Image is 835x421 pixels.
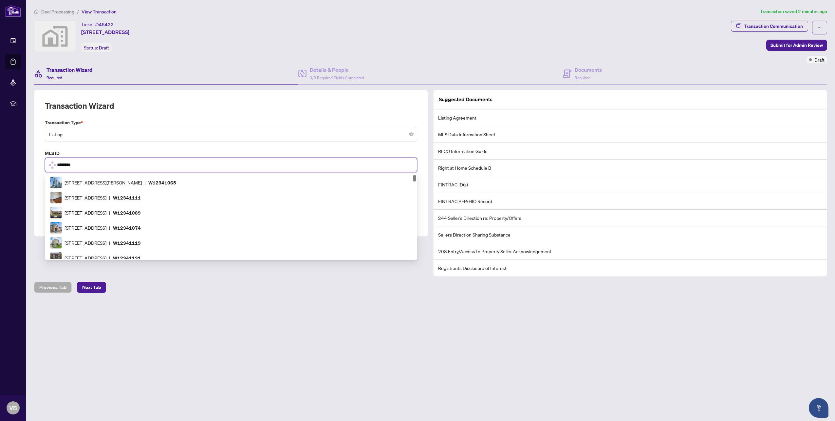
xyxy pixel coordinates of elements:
[46,66,93,74] h4: Transaction Wizard
[45,150,417,157] label: MLS ID
[81,21,114,28] div: Ticket #:
[109,209,110,216] span: |
[65,239,106,246] span: [STREET_ADDRESS]
[50,207,62,218] img: IMG-W12341089_1.jpg
[50,177,62,188] img: IMG-W12341065_1.jpg
[34,282,72,293] button: Previous Tab
[434,210,827,226] li: 244 Seller’s Direction re: Property/Offers
[439,95,492,104] article: Suggested Documents
[310,66,364,74] h4: Details & People
[65,254,106,261] span: [STREET_ADDRESS]
[144,179,146,186] span: |
[760,8,827,15] article: Transaction saved 2 minutes ago
[109,254,110,261] span: |
[148,179,176,186] p: W12341065
[45,101,114,111] h2: Transaction Wizard
[41,9,74,15] span: Deal Processing
[50,252,62,263] img: IMG-W12341131_1.jpg
[817,25,822,30] span: ellipsis
[34,21,76,52] img: svg%3e
[77,282,106,293] button: Next Tab
[575,75,590,80] span: Required
[109,194,110,201] span: |
[50,222,62,233] img: IMG-W12341074_1.jpg
[5,5,21,17] img: logo
[77,8,79,15] li: /
[109,239,110,246] span: |
[809,398,828,418] button: Open asap
[46,75,62,80] span: Required
[82,282,101,293] span: Next Tab
[766,40,827,51] button: Submit for Admin Review
[99,22,114,28] span: 48422
[434,226,827,243] li: Sellers Direction Sharing Substance
[310,75,364,80] span: 3/3 Required Fields Completed
[81,43,112,52] div: Status:
[113,209,141,217] p: W12341089
[65,179,142,186] span: [STREET_ADDRESS][PERSON_NAME]
[434,143,827,160] li: RECO Information Guide
[575,66,602,74] h4: Documents
[744,21,803,31] div: Transaction Communication
[434,260,827,276] li: Registrants Disclosure of Interest
[50,237,62,248] img: IMG-W12341119_1.jpg
[65,224,106,231] span: [STREET_ADDRESS]
[50,192,62,203] img: IMG-W12341111_1.jpg
[434,160,827,176] li: Right at Home Schedule B
[109,224,110,231] span: |
[113,239,141,247] p: W12341119
[45,119,417,126] label: Transaction Type
[34,10,39,14] span: home
[434,109,827,126] li: Listing Agreement
[434,126,827,143] li: MLS Data Information Sheet
[65,194,106,201] span: [STREET_ADDRESS]
[113,194,141,201] p: W12341111
[9,403,17,412] span: VB
[770,40,823,50] span: Submit for Admin Review
[434,193,827,210] li: FINTRAC PEP/HIO Record
[434,176,827,193] li: FINTRAC ID(s)
[81,28,129,36] span: [STREET_ADDRESS]
[82,9,117,15] span: View Transaction
[409,132,413,136] span: close-circle
[99,45,109,51] span: Draft
[113,224,141,232] p: W12341074
[814,56,825,63] span: Draft
[731,21,808,32] button: Transaction Communication
[49,128,413,141] span: Listing
[434,243,827,260] li: 208 Entry/Access to Property Seller Acknowledgement
[113,254,141,262] p: W12341131
[65,209,106,216] span: [STREET_ADDRESS]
